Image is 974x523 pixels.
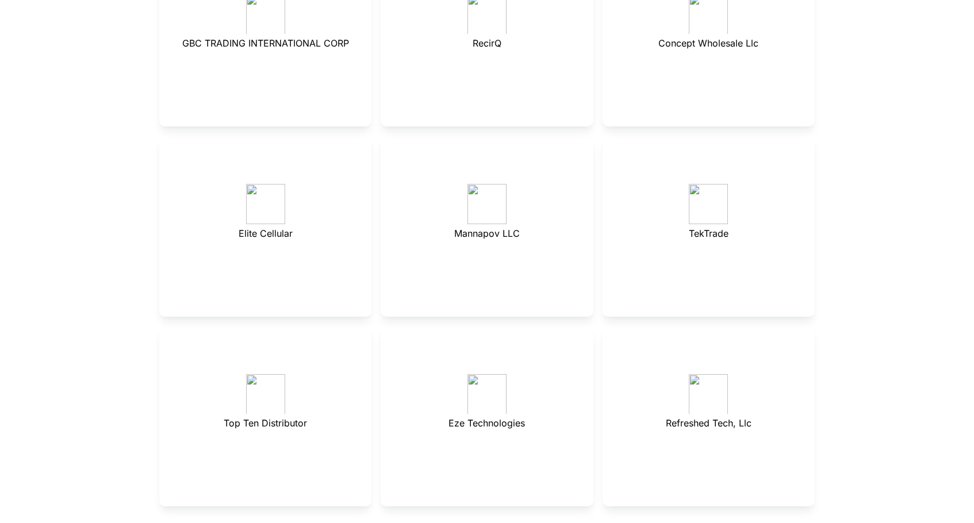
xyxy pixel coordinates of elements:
span: Elite Cellular [239,228,293,239]
span: Refreshed Tech, Llc [666,417,751,429]
span: Mannapov LLC [454,228,520,239]
span: RecirQ [473,37,501,49]
span: Concept Wholesale Llc [658,37,758,49]
span: TekTrade [689,228,728,239]
span: GBC TRADING INTERNATIONAL CORP [182,37,349,49]
span: Eze Technologies [448,417,525,429]
span: Top Ten Distributor [224,417,307,429]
